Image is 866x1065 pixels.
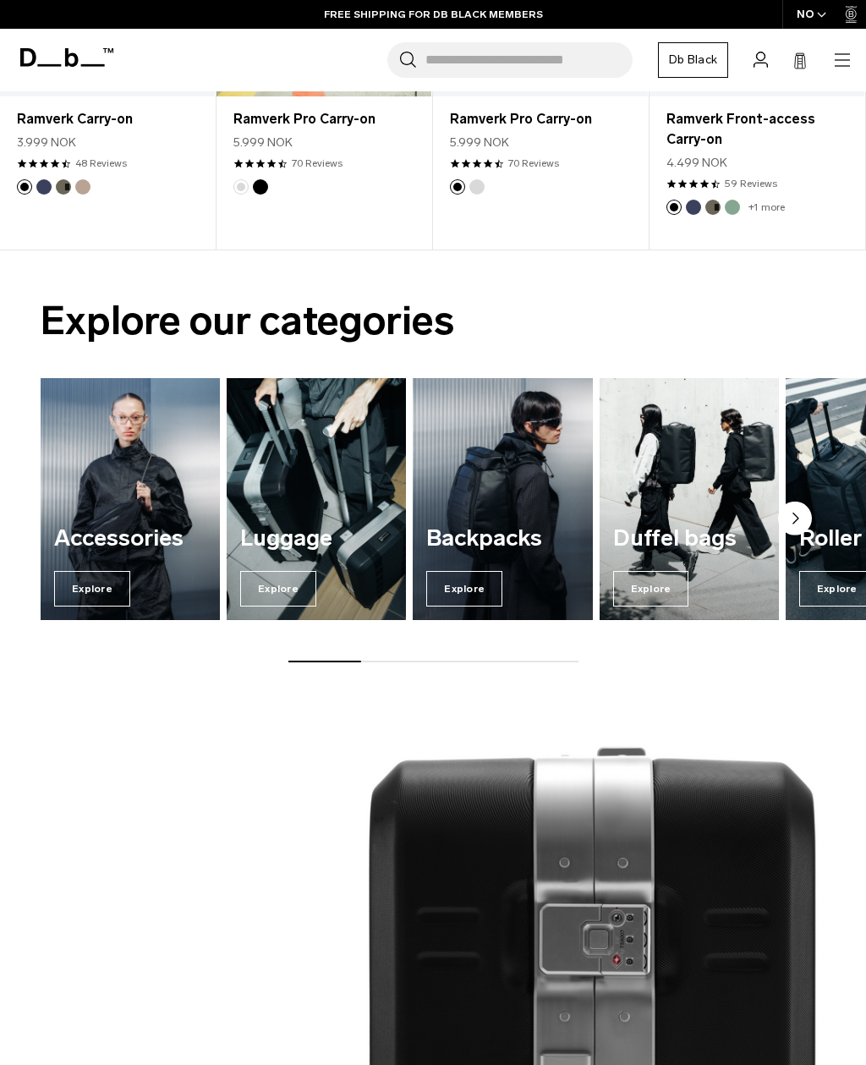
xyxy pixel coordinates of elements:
button: Black Out [450,179,465,195]
span: Explore [240,571,316,607]
a: Ramverk Carry-on [17,109,198,129]
div: 2 / 7 [227,378,406,621]
div: 4 / 7 [600,378,779,621]
span: Explore [613,571,689,607]
a: 48 reviews [75,156,127,171]
a: 70 reviews [292,156,343,171]
button: Fogbow Beige [75,179,90,195]
span: 3.999 NOK [17,134,76,151]
a: 59 reviews [725,176,777,191]
button: Silver [469,179,485,195]
a: Ramverk Pro Carry-on [450,109,631,129]
a: Luggage Explore [227,378,406,621]
a: Duffel bags Explore [600,378,779,621]
a: Accessories Explore [41,378,220,621]
a: FREE SHIPPING FOR DB BLACK MEMBERS [324,7,543,22]
h2: Explore our categories [41,291,825,351]
a: Db Black [658,42,728,78]
button: Next slide [778,502,812,539]
button: Black Out [253,179,268,195]
a: Ramverk Pro Carry-on [233,109,414,129]
a: Ramverk Front-access Carry-on [666,109,847,150]
span: Explore [54,571,130,607]
button: Forest Green [705,200,721,215]
a: Backpacks Explore [413,378,592,621]
a: +1 more [748,201,785,213]
div: 3 / 7 [413,378,592,621]
span: 5.999 NOK [450,134,509,151]
button: Black Out [17,179,32,195]
h3: Accessories [54,526,206,552]
h3: Luggage [240,526,392,552]
div: 1 / 7 [41,378,220,621]
span: 4.499 NOK [666,154,727,172]
h3: Backpacks [426,526,578,552]
button: Blue Hour [686,200,701,215]
span: 5.999 NOK [233,134,293,151]
a: 70 reviews [508,156,559,171]
button: Forest Green [56,179,71,195]
button: Black Out [666,200,682,215]
button: Blue Hour [36,179,52,195]
h3: Duffel bags [613,526,765,552]
span: Explore [426,571,502,607]
button: Green Ray [725,200,740,215]
button: Silver [233,179,249,195]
